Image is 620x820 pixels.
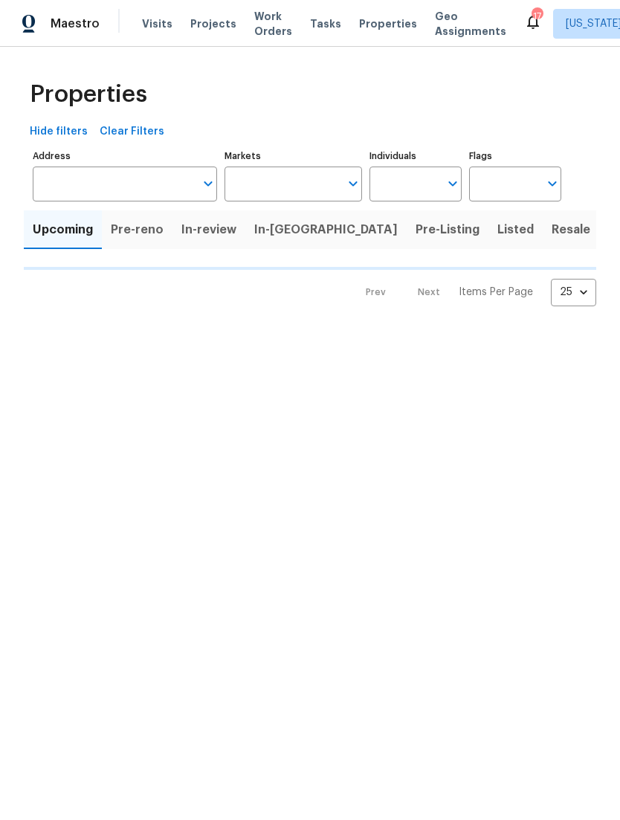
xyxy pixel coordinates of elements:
span: Work Orders [254,9,292,39]
label: Individuals [369,152,462,161]
button: Open [442,173,463,194]
span: Visits [142,16,172,31]
button: Hide filters [24,118,94,146]
span: Pre-reno [111,219,164,240]
div: 25 [551,273,596,311]
span: Projects [190,16,236,31]
p: Items Per Page [459,285,533,300]
span: Listed [497,219,534,240]
div: 17 [532,9,542,24]
span: In-[GEOGRAPHIC_DATA] [254,219,398,240]
span: Properties [30,87,147,102]
button: Open [343,173,364,194]
span: Hide filters [30,123,88,141]
span: Maestro [51,16,100,31]
button: Open [198,173,219,194]
span: Clear Filters [100,123,164,141]
button: Clear Filters [94,118,170,146]
label: Flags [469,152,561,161]
span: Tasks [310,19,341,29]
span: In-review [181,219,236,240]
span: Upcoming [33,219,93,240]
span: Resale [552,219,590,240]
label: Markets [225,152,363,161]
span: Pre-Listing [416,219,479,240]
label: Address [33,152,217,161]
button: Open [542,173,563,194]
span: Properties [359,16,417,31]
nav: Pagination Navigation [352,279,596,306]
span: Geo Assignments [435,9,506,39]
